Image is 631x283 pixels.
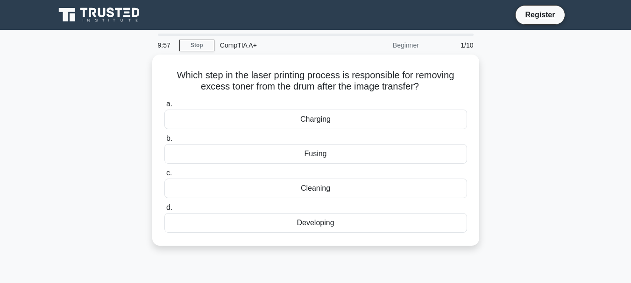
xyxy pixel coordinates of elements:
div: CompTIA A+ [214,36,343,55]
span: c. [166,169,172,177]
div: Fusing [164,144,467,164]
div: 1/10 [425,36,479,55]
span: a. [166,100,172,108]
h5: Which step in the laser printing process is responsible for removing excess toner from the drum a... [163,69,468,93]
a: Register [519,9,560,21]
span: b. [166,134,172,142]
span: d. [166,203,172,211]
div: 9:57 [152,36,179,55]
div: Developing [164,213,467,233]
div: Charging [164,110,467,129]
div: Cleaning [164,179,467,198]
a: Stop [179,40,214,51]
div: Beginner [343,36,425,55]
